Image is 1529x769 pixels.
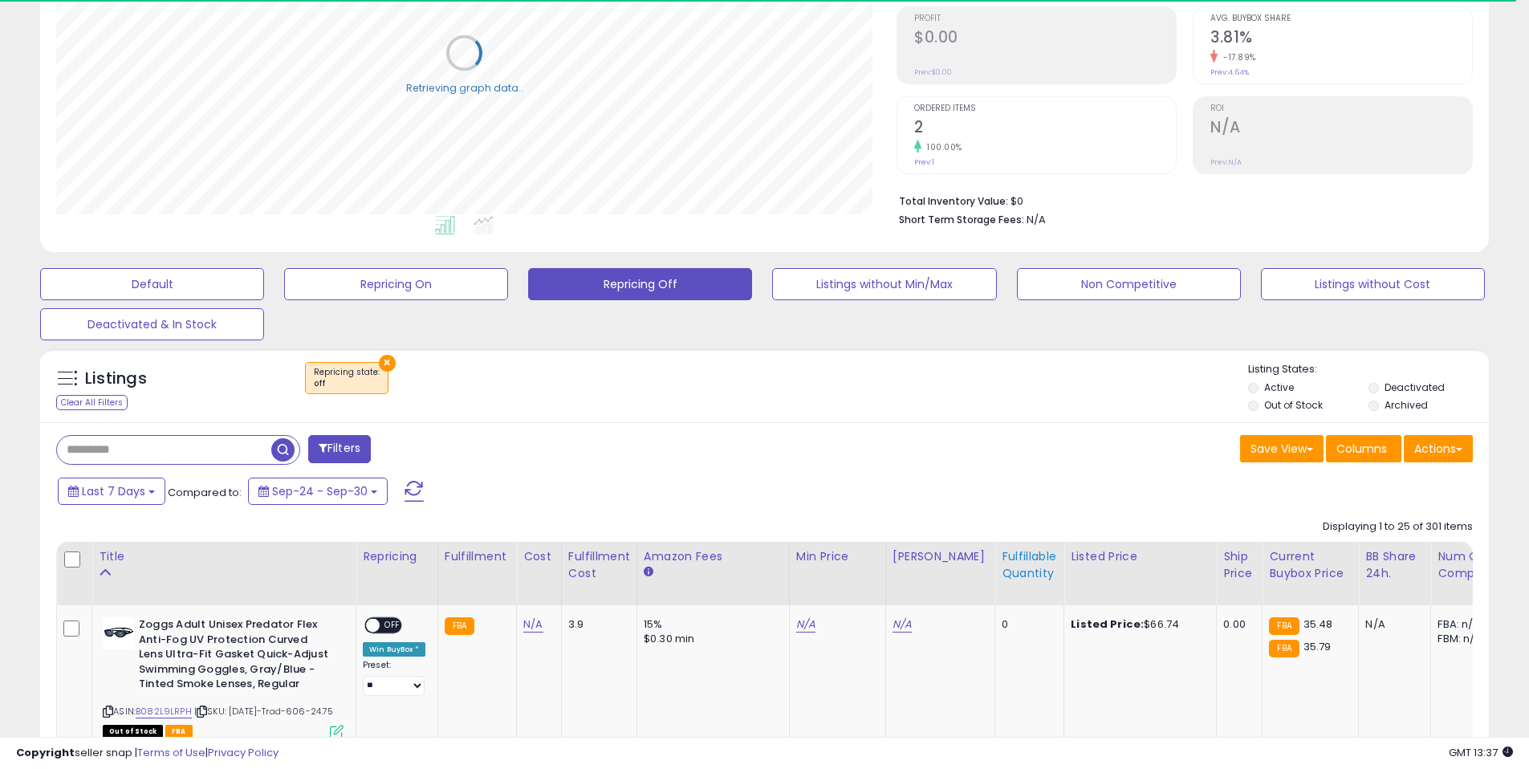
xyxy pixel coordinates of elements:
small: Prev: 1 [914,157,934,167]
div: 0.00 [1223,617,1250,632]
span: Profit [914,14,1176,23]
b: Zoggs Adult Unisex Predator Flex Anti-Fog UV Protection Curved Lens Ultra-Fit Gasket Quick-Adjust... [139,617,334,696]
small: FBA [1269,617,1299,635]
span: 2025-10-8 13:37 GMT [1449,745,1513,760]
small: Prev: 4.64% [1210,67,1249,77]
div: Amazon Fees [644,548,783,565]
div: Win BuyBox * [363,642,425,657]
div: Fulfillment [445,548,510,565]
label: Archived [1385,398,1428,412]
b: Listed Price: [1071,616,1144,632]
button: Actions [1404,435,1473,462]
div: Preset: [363,660,425,696]
h2: N/A [1210,118,1472,140]
a: N/A [796,616,815,633]
span: 35.48 [1303,616,1333,632]
div: $66.74 [1071,617,1204,632]
span: ROI [1210,104,1472,113]
button: Listings without Min/Max [772,268,996,300]
div: $0.30 min [644,632,777,646]
div: FBM: n/a [1438,632,1490,646]
div: FBA: n/a [1438,617,1490,632]
button: Non Competitive [1017,268,1241,300]
small: FBA [445,617,474,635]
h2: $0.00 [914,28,1176,50]
div: Min Price [796,548,879,565]
div: seller snap | | [16,746,279,761]
b: Short Term Storage Fees: [899,213,1024,226]
span: | SKU: [DATE]-Trad-606-24.75 [194,705,334,718]
label: Out of Stock [1264,398,1323,412]
div: Current Buybox Price [1269,548,1352,582]
div: Fulfillment Cost [568,548,630,582]
button: Filters [308,435,371,463]
span: Sep-24 - Sep-30 [272,483,368,499]
button: Repricing Off [528,268,752,300]
strong: Copyright [16,745,75,760]
small: -17.89% [1218,51,1256,63]
button: Columns [1326,435,1401,462]
p: Listing States: [1248,362,1489,377]
div: Ship Price [1223,548,1255,582]
small: Prev: N/A [1210,157,1242,167]
div: 0 [1002,617,1051,632]
label: Deactivated [1385,380,1445,394]
div: Title [99,548,349,565]
div: 3.9 [568,617,624,632]
button: Repricing On [284,268,508,300]
li: $0 [899,190,1461,210]
span: Ordered Items [914,104,1176,113]
span: Avg. Buybox Share [1210,14,1472,23]
small: FBA [1269,640,1299,657]
div: Retrieving graph data.. [406,80,523,95]
a: B082L9LRPH [136,705,192,718]
button: Last 7 Days [58,478,165,505]
button: Sep-24 - Sep-30 [248,478,388,505]
span: 35.79 [1303,639,1332,654]
div: Repricing [363,548,431,565]
small: Amazon Fees. [644,565,653,580]
a: N/A [893,616,912,633]
div: 15% [644,617,777,632]
div: Num of Comp. [1438,548,1496,582]
small: Prev: $0.00 [914,67,952,77]
small: 100.00% [921,141,962,153]
div: [PERSON_NAME] [893,548,988,565]
button: Listings without Cost [1261,268,1485,300]
div: Cost [523,548,555,565]
h5: Listings [85,368,147,390]
button: Save View [1240,435,1324,462]
span: Last 7 Days [82,483,145,499]
span: OFF [380,619,405,633]
span: Repricing state : [314,366,380,390]
span: N/A [1027,212,1046,227]
div: Displaying 1 to 25 of 301 items [1323,519,1473,535]
span: Compared to: [168,485,242,500]
a: Terms of Use [137,745,205,760]
img: 31wtEZ1to-L._SL40_.jpg [103,617,135,649]
button: Deactivated & In Stock [40,308,264,340]
div: N/A [1365,617,1418,632]
div: Listed Price [1071,548,1210,565]
div: off [314,378,380,389]
b: Total Inventory Value: [899,194,1008,208]
h2: 2 [914,118,1176,140]
span: Columns [1336,441,1387,457]
h2: 3.81% [1210,28,1472,50]
div: Fulfillable Quantity [1002,548,1057,582]
a: Privacy Policy [208,745,279,760]
button: Default [40,268,264,300]
a: N/A [523,616,543,633]
label: Active [1264,380,1294,394]
div: BB Share 24h. [1365,548,1424,582]
div: Clear All Filters [56,395,128,410]
button: × [379,355,396,372]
